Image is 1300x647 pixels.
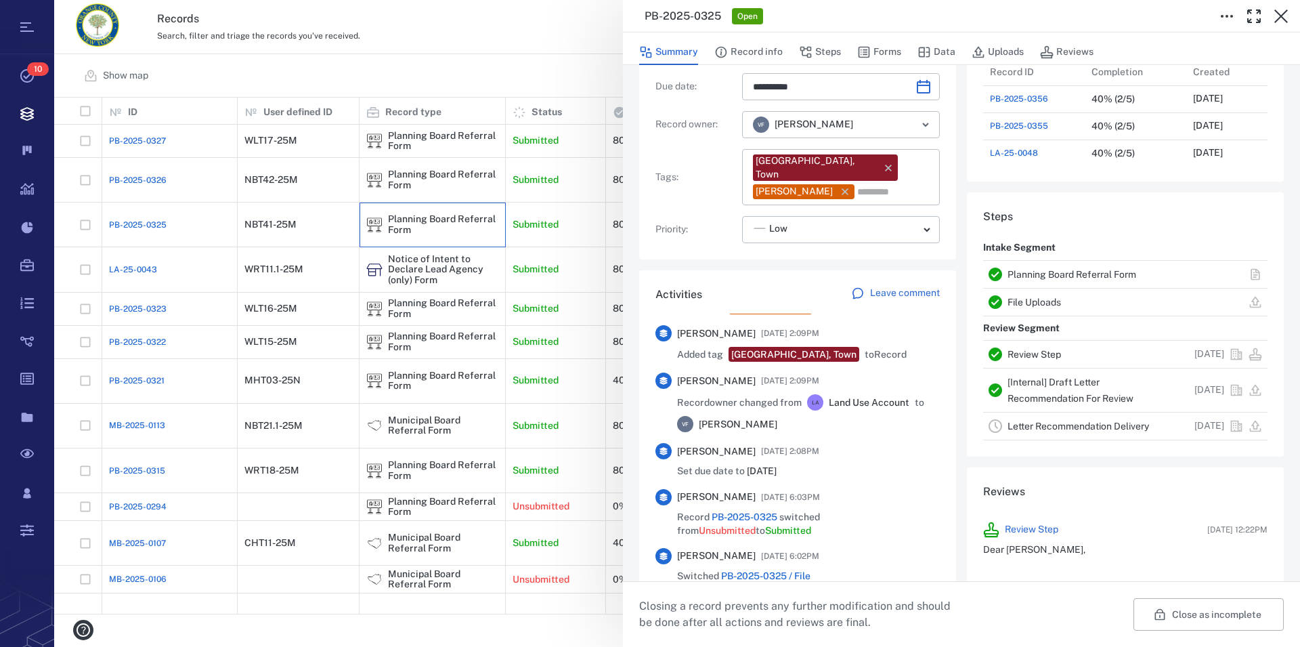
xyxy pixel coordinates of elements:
[677,327,756,341] span: [PERSON_NAME]
[677,465,777,478] span: Set due date to
[1193,119,1223,133] p: [DATE]
[910,73,937,100] button: Choose date, selected date is Sep 26, 2025
[1194,348,1224,361] p: [DATE]
[1193,92,1223,106] p: [DATE]
[761,489,820,505] span: [DATE] 6:03PM
[983,236,1056,260] p: Intake Segment
[761,443,819,459] span: [DATE] 2:08PM
[799,39,841,65] button: Steps
[1267,3,1295,30] button: Close
[655,223,737,236] p: Priority :
[639,39,698,65] button: Summary
[1007,421,1149,432] a: Letter Recommendation Delivery
[983,316,1060,341] p: Review Segment
[761,373,819,389] span: [DATE] 2:09PM
[1040,39,1093,65] button: Reviews
[916,115,935,134] button: Open
[677,445,756,459] span: [PERSON_NAME]
[775,118,853,131] span: [PERSON_NAME]
[677,570,810,595] a: PB-2025-0325 / File Uploads
[1091,94,1135,104] div: 40% (2/5)
[967,192,1284,467] div: StepsIntake SegmentPlanning Board Referral FormFile UploadsReview SegmentReview Step[DATE][Intern...
[639,598,961,631] p: Closing a record prevents any further modification and should be done after all actions and revie...
[1213,3,1240,30] button: Toggle to Edit Boxes
[1091,53,1143,91] div: Completion
[645,8,721,24] h3: PB-2025-0325
[761,325,819,341] span: [DATE] 2:09PM
[857,39,901,65] button: Forms
[865,348,907,362] span: to Record
[990,53,1034,91] div: Record ID
[1007,297,1061,308] a: File Uploads
[655,171,737,184] p: Tags :
[1085,58,1186,85] div: Completion
[761,548,819,564] span: [DATE] 6:02PM
[27,62,49,76] span: 10
[756,185,833,199] div: [PERSON_NAME]
[983,209,1267,225] h6: Steps
[639,270,956,639] div: ActivitiesLeave comment[PERSON_NAME][DATE] 2:09PMAdded tag [GEOGRAPHIC_DATA], Town toRecord[PERSO...
[870,287,940,300] p: Leave comment
[655,118,737,131] p: Record owner :
[1007,269,1136,280] a: Planning Board Referral Form
[714,39,783,65] button: Record info
[731,348,857,362] div: [GEOGRAPHIC_DATA], Town
[712,512,777,522] a: PB-2025-0325
[1091,148,1135,159] div: 40% (2/5)
[753,117,769,133] div: V F
[972,511,1278,623] div: Review Step[DATE] 12:22PMDear [PERSON_NAME], The Orange County Planning Department confirm...
[917,39,955,65] button: Data
[699,525,756,536] span: Unsubmitted
[699,418,777,432] span: [PERSON_NAME]
[735,11,760,22] span: Open
[990,93,1048,105] a: PB-2025-0356
[677,375,756,388] span: [PERSON_NAME]
[677,348,723,362] span: Added tag
[1007,377,1133,404] a: [Internal] Draft Letter Recommendation For Review
[655,287,702,303] h6: Activities
[983,484,1267,500] h6: Reviews
[983,58,1085,85] div: Record ID
[1193,53,1230,91] div: Created
[829,396,909,410] span: Land Use Account
[990,147,1038,159] a: LA-25-0048
[677,511,940,537] span: Record switched from to
[983,543,1267,557] p: Dear [PERSON_NAME],
[677,416,693,432] div: V F
[677,491,756,504] span: [PERSON_NAME]
[1194,419,1224,433] p: [DATE]
[851,287,940,303] a: Leave comment
[677,570,940,596] span: Switched step from to
[1005,523,1058,537] a: Review Step
[990,120,1048,132] a: PB-2025-0355
[769,222,787,236] span: Low
[765,525,811,536] span: Submitted
[807,394,823,411] div: L A
[1186,58,1288,85] div: Created
[1207,524,1267,536] span: [DATE] 12:22PM
[677,396,802,410] span: Record owner changed from
[1240,3,1267,30] button: Toggle Fullscreen
[655,80,737,93] p: Due date :
[30,9,58,22] span: Help
[756,154,876,181] div: [GEOGRAPHIC_DATA], Town
[1007,349,1061,360] a: Review Step
[1194,383,1224,397] p: [DATE]
[747,465,777,476] span: [DATE]
[1193,146,1223,160] p: [DATE]
[972,39,1024,65] button: Uploads
[915,396,924,410] span: to
[1133,598,1284,631] button: Close as incomplete
[1091,121,1135,131] div: 40% (2/5)
[677,549,756,563] span: [PERSON_NAME]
